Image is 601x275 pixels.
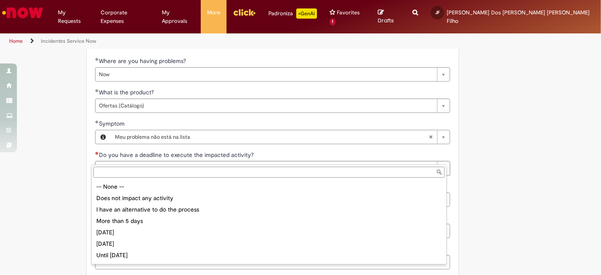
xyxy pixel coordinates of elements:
[93,238,445,250] div: [DATE]
[93,227,445,238] div: [DATE]
[92,179,446,264] ul: Do you have a deadline to execute the impacted activity?
[93,250,445,261] div: Until [DATE]
[93,204,445,215] div: I have an alternative to do the process
[93,192,445,204] div: Does not impact any activity
[93,261,445,272] div: It should have already been executed
[93,215,445,227] div: More than 5 days
[93,181,445,192] div: -- None --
